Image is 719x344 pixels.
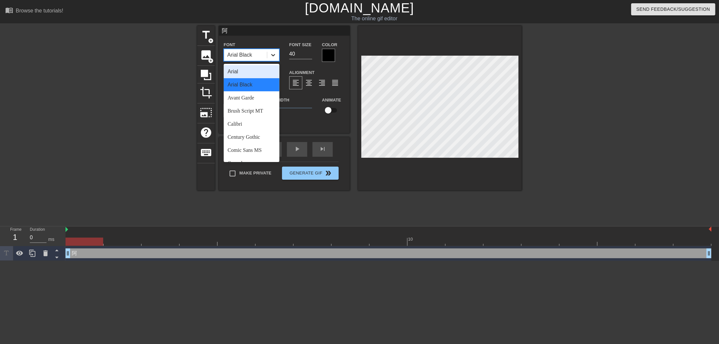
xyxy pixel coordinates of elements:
[289,69,314,76] label: Alignment
[282,167,339,180] button: Generate Gif
[200,106,212,119] span: photo_size_select_large
[48,236,54,243] div: ms
[319,145,327,153] span: skip_next
[224,157,279,170] div: Consolas
[636,5,710,13] span: Send Feedback/Suggestion
[224,118,279,131] div: Calibri
[224,131,279,144] div: Century Gothic
[322,97,341,103] label: Animate
[65,250,71,257] span: drag_handle
[285,169,336,177] span: Generate Gif
[322,42,337,48] label: Color
[243,15,506,23] div: The online gif editor
[200,126,212,139] span: help
[408,236,414,243] div: 10
[224,42,235,48] label: Font
[293,145,301,153] span: play_arrow
[292,79,300,87] span: format_align_left
[10,231,20,243] div: 1
[208,58,214,63] span: add_circle
[5,6,13,14] span: menu_book
[631,3,715,15] button: Send Feedback/Suggestion
[305,79,313,87] span: format_align_center
[200,49,212,61] span: image
[200,146,212,159] span: keyboard
[318,79,326,87] span: format_align_right
[224,78,279,91] div: Arial Black
[200,29,212,41] span: title
[224,65,279,78] div: Arial
[208,38,214,44] span: add_circle
[709,226,711,232] img: bound-end.png
[706,250,712,257] span: drag_handle
[239,170,272,176] span: Make Private
[30,228,45,232] label: Duration
[224,91,279,104] div: Avant Garde
[16,8,63,13] div: Browse the tutorials!
[305,1,414,15] a: [DOMAIN_NAME]
[200,86,212,99] span: crop
[224,144,279,157] div: Comic Sans MS
[325,169,332,177] span: double_arrow
[5,6,63,16] a: Browse the tutorials!
[227,51,252,59] div: Arial Black
[331,79,339,87] span: format_align_justify
[224,104,279,118] div: Brush Script MT
[5,226,25,245] div: Frame
[289,42,312,48] label: Font Size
